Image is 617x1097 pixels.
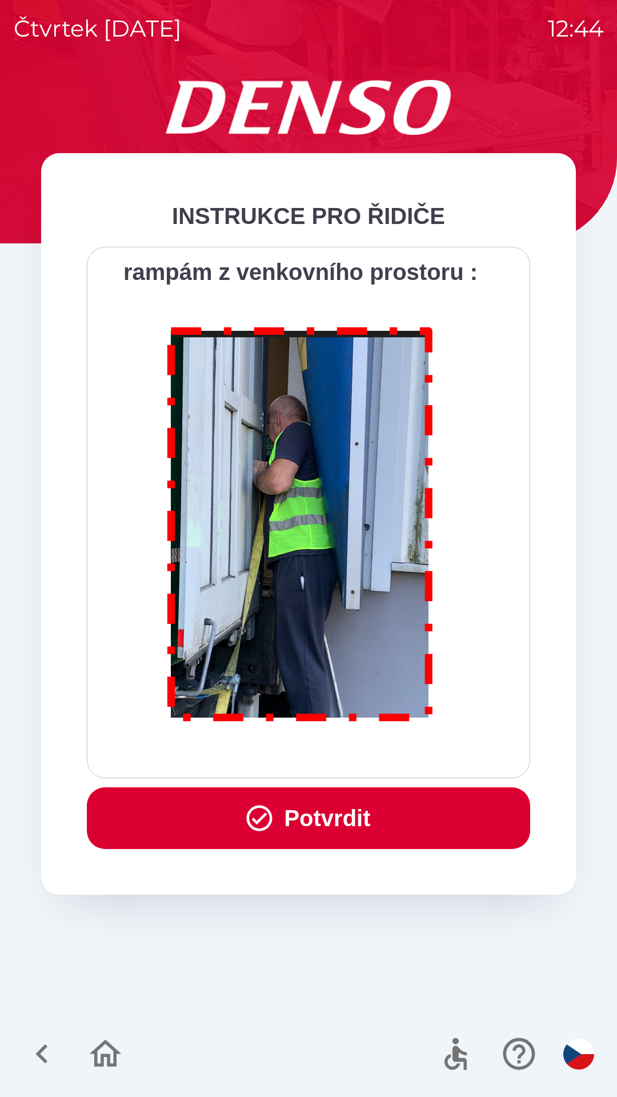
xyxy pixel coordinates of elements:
[548,11,603,46] p: 12:44
[154,312,447,732] img: M8MNayrTL6gAAAABJRU5ErkJggg==
[41,80,576,135] img: Logo
[87,199,530,233] div: INSTRUKCE PRO ŘIDIČE
[563,1039,594,1070] img: cs flag
[14,11,182,46] p: čtvrtek [DATE]
[87,787,530,849] button: Potvrdit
